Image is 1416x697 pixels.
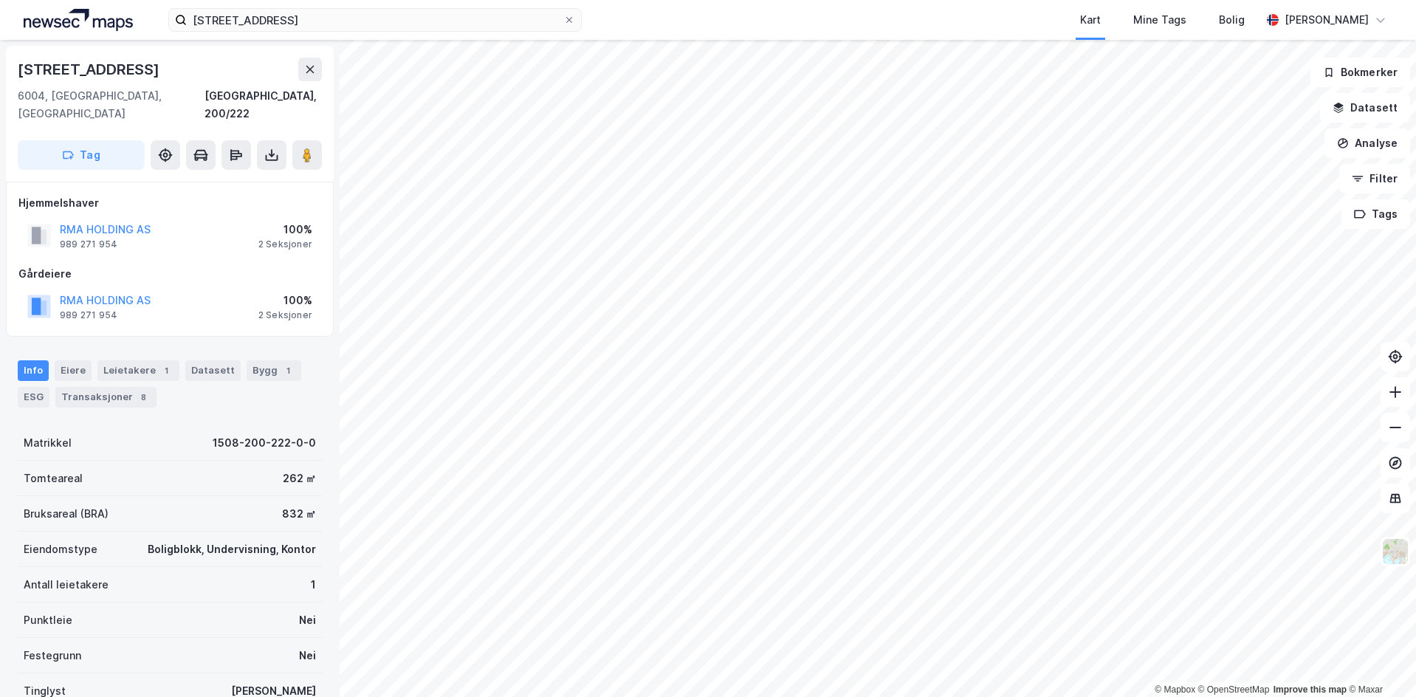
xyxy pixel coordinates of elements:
a: OpenStreetMap [1198,684,1270,695]
input: Søk på adresse, matrikkel, gårdeiere, leietakere eller personer [187,9,563,31]
iframe: Chat Widget [1342,626,1416,697]
div: Eiere [55,360,92,381]
div: Nei [299,647,316,665]
div: Boligblokk, Undervisning, Kontor [148,540,316,558]
div: Kart [1080,11,1101,29]
div: Punktleie [24,611,72,629]
div: 2 Seksjoner [258,309,312,321]
div: Antall leietakere [24,576,109,594]
div: ESG [18,387,49,408]
img: Z [1381,538,1409,566]
div: 8 [136,390,151,405]
div: Matrikkel [24,434,72,452]
div: Mine Tags [1133,11,1186,29]
a: Mapbox [1155,684,1195,695]
a: Improve this map [1274,684,1347,695]
button: Datasett [1320,93,1410,123]
div: [STREET_ADDRESS] [18,58,162,81]
img: logo.a4113a55bc3d86da70a041830d287a7e.svg [24,9,133,31]
div: 6004, [GEOGRAPHIC_DATA], [GEOGRAPHIC_DATA] [18,87,205,123]
div: 100% [258,292,312,309]
div: 1 [311,576,316,594]
button: Bokmerker [1310,58,1410,87]
div: Info [18,360,49,381]
div: Tomteareal [24,470,83,487]
button: Tag [18,140,145,170]
div: 1 [159,363,173,378]
div: Festegrunn [24,647,81,665]
button: Tags [1341,199,1410,229]
div: Transaksjoner [55,387,157,408]
div: 989 271 954 [60,309,117,321]
div: Bolig [1219,11,1245,29]
div: 1508-200-222-0-0 [213,434,316,452]
div: Hjemmelshaver [18,194,321,212]
div: Bruksareal (BRA) [24,505,109,523]
div: Bygg [247,360,301,381]
div: Leietakere [97,360,179,381]
div: [PERSON_NAME] [1285,11,1369,29]
div: [GEOGRAPHIC_DATA], 200/222 [205,87,322,123]
div: 2 Seksjoner [258,238,312,250]
button: Filter [1339,164,1410,193]
div: 262 ㎡ [283,470,316,487]
div: Eiendomstype [24,540,97,558]
div: 832 ㎡ [282,505,316,523]
div: 989 271 954 [60,238,117,250]
div: 100% [258,221,312,238]
div: Nei [299,611,316,629]
div: Datasett [185,360,241,381]
button: Analyse [1324,128,1410,158]
div: 1 [281,363,295,378]
div: Gårdeiere [18,265,321,283]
